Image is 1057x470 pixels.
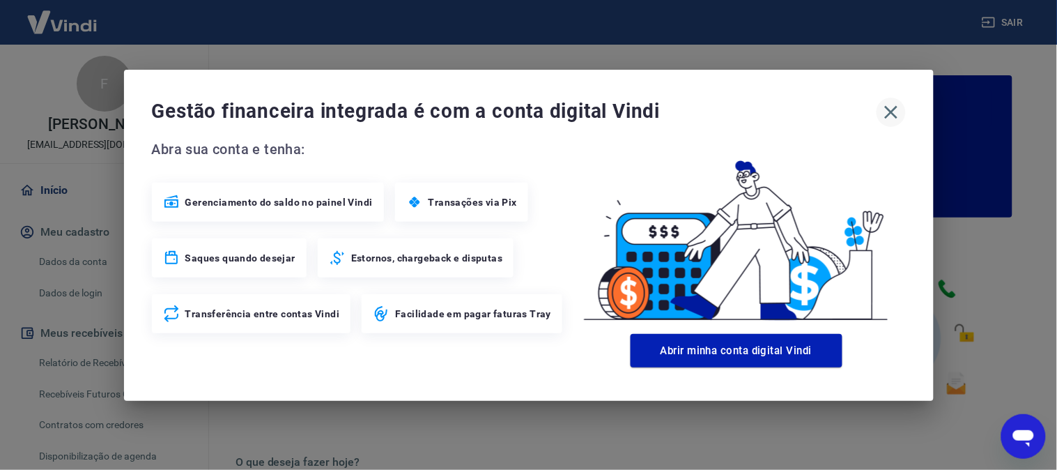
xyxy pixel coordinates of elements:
[152,98,877,126] span: Gestão financeira integrada é com a conta digital Vindi
[429,195,517,209] span: Transações via Pix
[567,138,906,328] img: Good Billing
[185,251,295,265] span: Saques quando desejar
[395,307,551,321] span: Facilidade em pagar faturas Tray
[1001,414,1046,459] iframe: Botão para abrir a janela de mensagens
[185,195,373,209] span: Gerenciamento do saldo no painel Vindi
[152,138,567,160] span: Abra sua conta e tenha:
[351,251,502,265] span: Estornos, chargeback e disputas
[631,334,842,367] button: Abrir minha conta digital Vindi
[185,307,340,321] span: Transferência entre contas Vindi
